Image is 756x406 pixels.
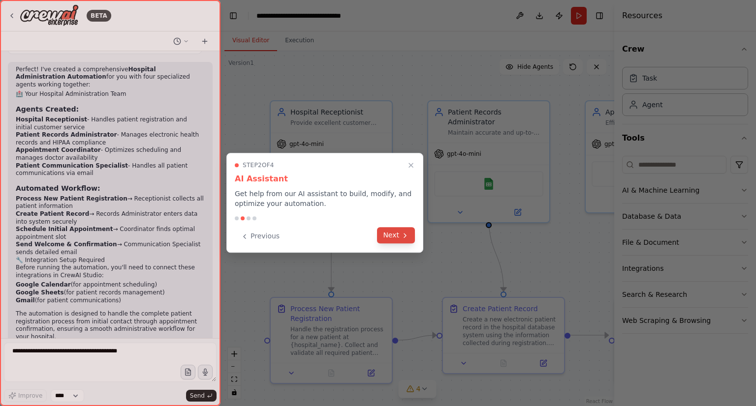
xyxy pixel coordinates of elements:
[226,9,240,23] button: Hide left sidebar
[405,159,417,171] button: Close walkthrough
[235,189,415,208] p: Get help from our AI assistant to build, modify, and optimize your automation.
[235,228,285,244] button: Previous
[243,161,274,169] span: Step 2 of 4
[235,173,415,185] h3: AI Assistant
[377,227,415,243] button: Next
